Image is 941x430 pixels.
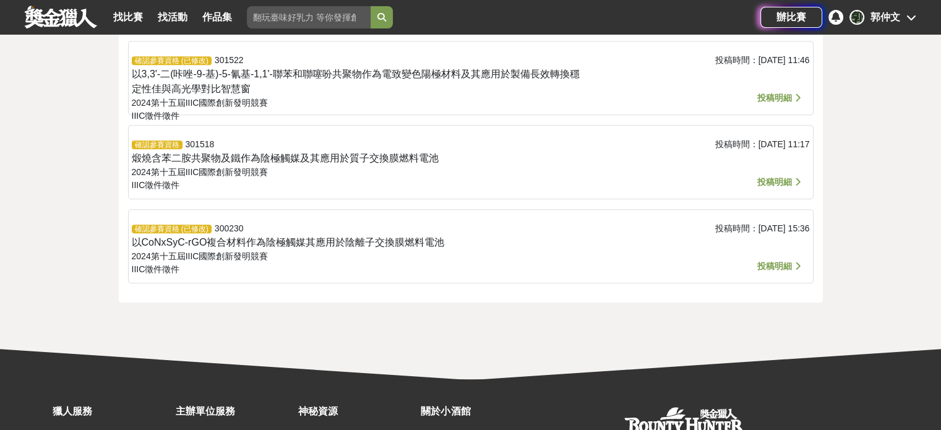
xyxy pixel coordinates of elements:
[162,111,179,121] span: 徵件
[757,93,792,103] span: 投稿明細
[298,404,415,419] div: 神秘資源
[132,225,212,233] span: 確認參賽資格 (已修改)
[132,140,183,149] span: 確認參賽資格
[215,223,244,233] span: 300230
[132,180,163,190] span: IIIC徵件
[132,153,439,163] span: 煅燒含苯二胺共聚物及鐵作為陰極觸媒及其應用於質子交換膜燃料電池
[132,167,269,177] span: 2024第十五屆IIIC國際創新發明競賽
[247,6,371,28] input: 翻玩臺味好乳力 等你發揮創意！
[132,111,163,121] span: IIIC徵件
[132,237,445,247] span: 以CoNxSyC-rGO複合材料作為陰極觸媒其應用於陰離子交換膜燃料電池
[53,404,169,419] div: 獵人服務
[153,9,192,26] a: 找活動
[757,261,792,271] span: 投稿明細
[715,223,809,233] span: 投稿時間： [DATE] 15:36
[760,7,822,28] a: 辦比賽
[715,55,809,65] span: 投稿時間： [DATE] 11:46
[715,139,809,149] span: 投稿時間： [DATE] 11:17
[197,9,237,26] a: 作品集
[186,139,215,149] span: 301518
[870,10,900,25] div: 郭仲文
[849,10,864,25] div: 郭
[421,404,537,419] div: 關於小酒館
[132,69,580,94] span: 以3,3'-二(咔唑-9-基)-5-氰基-1,1'-聯苯和聯噻吩共聚物作為電致變色陽極材料及其應用於製備長效轉換穩定性佳與高光學對比智慧窗
[132,56,212,65] span: 確認參賽資格 (已修改)
[132,251,269,261] span: 2024第十五屆IIIC國際創新發明競賽
[132,98,269,108] span: 2024第十五屆IIIC國際創新發明競賽
[132,264,163,274] span: IIIC徵件
[162,180,179,190] span: 徵件
[215,55,244,65] span: 301522
[175,404,291,419] div: 主辦單位服務
[162,264,179,274] span: 徵件
[757,177,792,187] span: 投稿明細
[108,9,148,26] a: 找比賽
